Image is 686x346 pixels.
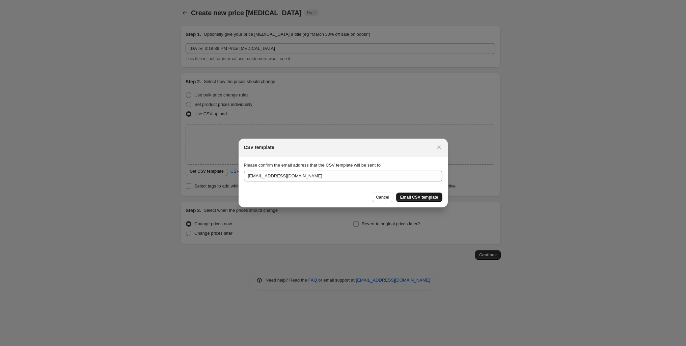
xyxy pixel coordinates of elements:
[396,193,442,202] button: Email CSV template
[244,144,274,151] h2: CSV template
[244,163,381,168] span: Please confirm the email address that the CSV template will be sent to
[376,195,389,200] span: Cancel
[400,195,438,200] span: Email CSV template
[372,193,393,202] button: Cancel
[434,143,444,152] button: Close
